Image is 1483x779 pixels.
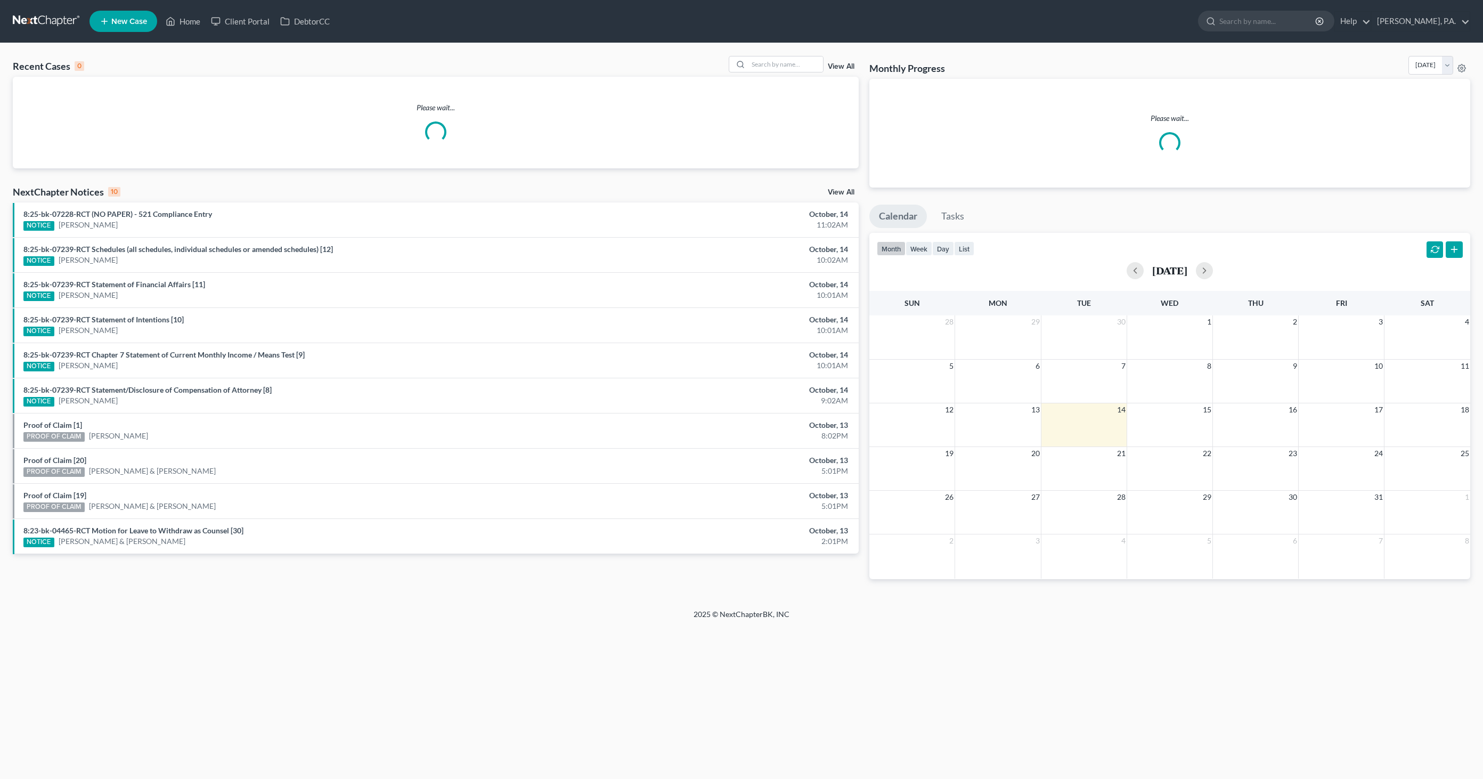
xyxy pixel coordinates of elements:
[275,12,335,31] a: DebtorCC
[23,221,54,231] div: NOTICE
[1034,534,1041,547] span: 3
[1248,298,1264,307] span: Thu
[1292,534,1298,547] span: 6
[1202,403,1212,416] span: 15
[1335,12,1371,31] a: Help
[1116,491,1127,504] span: 28
[1460,403,1470,416] span: 18
[23,397,54,407] div: NOTICE
[1464,534,1470,547] span: 8
[438,609,1045,628] div: 2025 © NextChapterBK, INC
[1116,403,1127,416] span: 14
[1373,403,1384,416] span: 17
[580,209,848,220] div: October, 14
[580,244,848,255] div: October, 14
[1219,11,1317,31] input: Search by name...
[1288,447,1298,460] span: 23
[580,525,848,536] div: October, 13
[206,12,275,31] a: Client Portal
[23,491,86,500] a: Proof of Claim [19]
[59,255,118,265] a: [PERSON_NAME]
[878,113,1462,124] p: Please wait...
[1030,491,1041,504] span: 27
[948,534,955,547] span: 2
[1116,447,1127,460] span: 21
[89,431,148,441] a: [PERSON_NAME]
[59,536,185,547] a: [PERSON_NAME] & [PERSON_NAME]
[1464,315,1470,328] span: 4
[23,385,272,394] a: 8:25-bk-07239-RCT Statement/Disclosure of Compensation of Attorney [8]
[111,18,147,26] span: New Case
[59,220,118,230] a: [PERSON_NAME]
[1460,447,1470,460] span: 25
[954,241,974,256] button: list
[828,189,854,196] a: View All
[932,241,954,256] button: day
[23,245,333,254] a: 8:25-bk-07239-RCT Schedules (all schedules, individual schedules or amended schedules) [12]
[59,325,118,336] a: [PERSON_NAME]
[944,447,955,460] span: 19
[580,350,848,360] div: October, 14
[580,501,848,512] div: 5:01PM
[989,298,1007,307] span: Mon
[108,187,120,197] div: 10
[1378,315,1384,328] span: 3
[580,385,848,395] div: October, 14
[944,491,955,504] span: 26
[906,241,932,256] button: week
[59,360,118,371] a: [PERSON_NAME]
[1206,534,1212,547] span: 5
[580,279,848,290] div: October, 14
[1373,491,1384,504] span: 31
[580,490,848,501] div: October, 13
[580,395,848,406] div: 9:02AM
[948,360,955,372] span: 5
[869,205,927,228] a: Calendar
[1336,298,1347,307] span: Fri
[1288,403,1298,416] span: 16
[23,420,82,429] a: Proof of Claim [1]
[580,455,848,466] div: October, 13
[1120,360,1127,372] span: 7
[23,327,54,336] div: NOTICE
[580,290,848,301] div: 10:01AM
[1030,403,1041,416] span: 13
[75,61,84,71] div: 0
[1378,534,1384,547] span: 7
[23,209,212,218] a: 8:25-bk-07228-RCT (NO PAPER) - 521 Compliance Entry
[23,538,54,547] div: NOTICE
[89,466,216,476] a: [PERSON_NAME] & [PERSON_NAME]
[828,63,854,70] a: View All
[1464,491,1470,504] span: 1
[1421,298,1434,307] span: Sat
[1030,315,1041,328] span: 29
[1161,298,1178,307] span: Wed
[1206,360,1212,372] span: 8
[89,501,216,512] a: [PERSON_NAME] & [PERSON_NAME]
[1460,360,1470,372] span: 11
[580,420,848,431] div: October, 13
[23,350,305,359] a: 8:25-bk-07239-RCT Chapter 7 Statement of Current Monthly Income / Means Test [9]
[160,12,206,31] a: Home
[1152,265,1187,276] h2: [DATE]
[580,360,848,371] div: 10:01AM
[23,291,54,301] div: NOTICE
[23,256,54,266] div: NOTICE
[1206,315,1212,328] span: 1
[13,60,84,72] div: Recent Cases
[905,298,920,307] span: Sun
[59,290,118,301] a: [PERSON_NAME]
[1202,447,1212,460] span: 22
[1030,447,1041,460] span: 20
[580,314,848,325] div: October, 14
[1034,360,1041,372] span: 6
[1292,360,1298,372] span: 9
[1077,298,1091,307] span: Tue
[1373,360,1384,372] span: 10
[1202,491,1212,504] span: 29
[869,62,945,75] h3: Monthly Progress
[1292,315,1298,328] span: 2
[1372,12,1470,31] a: [PERSON_NAME], P.A.
[580,220,848,230] div: 11:02AM
[580,431,848,441] div: 8:02PM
